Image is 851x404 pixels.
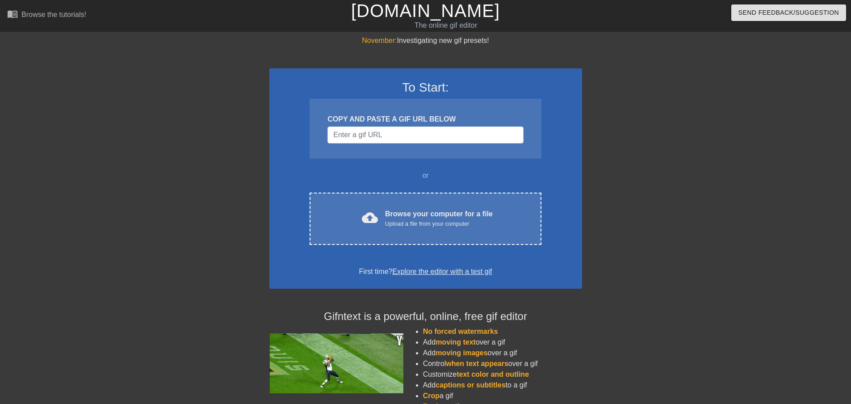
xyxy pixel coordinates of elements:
[385,219,493,228] div: Upload a file from your computer
[327,126,523,143] input: Username
[351,1,500,21] a: [DOMAIN_NAME]
[423,391,582,401] li: a gif
[269,35,582,46] div: Investigating new gif presets!
[7,8,86,22] a: Browse the tutorials!
[423,337,582,348] li: Add over a gif
[436,338,476,346] span: moving text
[423,369,582,380] li: Customize
[7,8,18,19] span: menu_book
[446,360,508,367] span: when text appears
[385,209,493,228] div: Browse your computer for a file
[392,268,492,275] a: Explore the editor with a test gif
[436,349,487,357] span: moving images
[423,358,582,369] li: Control over a gif
[457,370,529,378] span: text color and outline
[293,170,559,181] div: or
[738,7,839,18] span: Send Feedback/Suggestion
[21,11,86,18] div: Browse the tutorials!
[362,210,378,226] span: cloud_upload
[281,80,570,95] h3: To Start:
[423,380,582,391] li: Add to a gif
[436,381,505,389] span: captions or subtitles
[269,333,403,393] img: football_small.gif
[362,37,397,44] span: November:
[281,266,570,277] div: First time?
[731,4,846,21] button: Send Feedback/Suggestion
[288,20,604,31] div: The online gif editor
[423,348,582,358] li: Add over a gif
[327,114,523,125] div: COPY AND PASTE A GIF URL BELOW
[423,392,440,400] span: Crop
[269,310,582,323] h4: Gifntext is a powerful, online, free gif editor
[423,328,498,335] span: No forced watermarks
